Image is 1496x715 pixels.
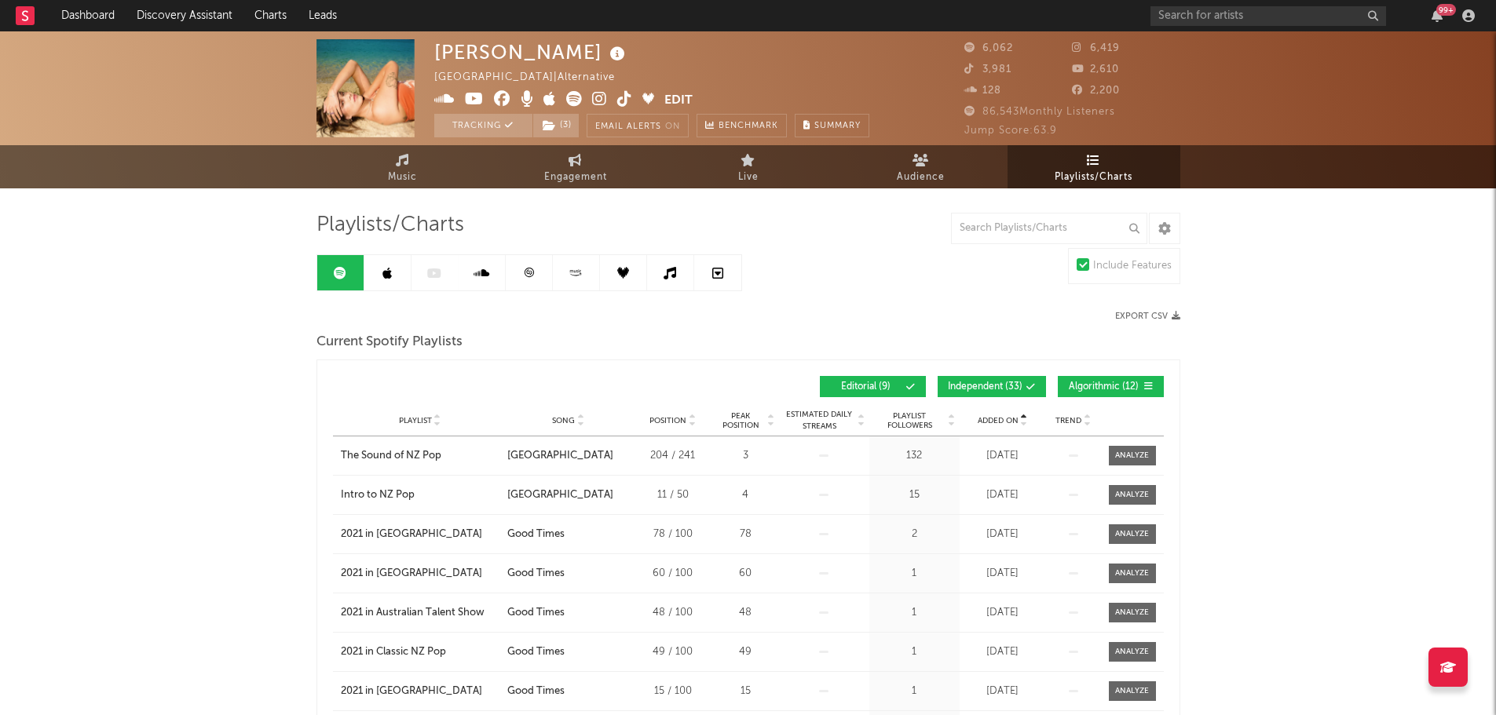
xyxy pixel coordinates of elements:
[951,213,1147,244] input: Search Playlists/Charts
[835,145,1008,188] a: Audience
[544,168,607,187] span: Engagement
[978,416,1019,425] span: Added On
[1058,376,1164,397] button: Algorithmic(12)
[587,114,689,137] button: Email AlertsOn
[638,487,708,503] div: 11 / 50
[316,145,489,188] a: Music
[341,566,482,582] div: 2021 in [GEOGRAPHIC_DATA]
[873,566,956,582] div: 1
[716,684,775,699] div: 15
[964,566,1042,582] div: [DATE]
[341,448,499,464] a: The Sound of NZ Pop
[638,527,708,542] div: 78 / 100
[873,448,956,464] div: 132
[716,487,775,503] div: 4
[1150,6,1386,26] input: Search for artists
[820,376,926,397] button: Editorial(9)
[814,122,861,130] span: Summary
[507,527,565,542] div: Good Times
[964,448,1042,464] div: [DATE]
[341,566,499,582] a: 2021 in [GEOGRAPHIC_DATA]
[341,527,482,542] div: 2021 in [GEOGRAPHIC_DATA]
[964,644,1042,660] div: [DATE]
[964,684,1042,699] div: [DATE]
[532,114,580,137] span: ( 3 )
[507,487,613,503] div: [GEOGRAPHIC_DATA]
[533,114,579,137] button: (3)
[873,605,956,621] div: 1
[489,145,662,188] a: Engagement
[341,644,446,660] div: 2021 in Classic NZ Pop
[399,416,432,425] span: Playlist
[507,566,565,582] div: Good Times
[1115,312,1180,321] button: Export CSV
[938,376,1046,397] button: Independent(33)
[873,684,956,699] div: 1
[964,487,1042,503] div: [DATE]
[1072,64,1119,75] span: 2,610
[662,145,835,188] a: Live
[873,411,946,430] span: Playlist Followers
[507,644,565,660] div: Good Times
[638,448,708,464] div: 204 / 241
[897,168,945,187] span: Audience
[697,114,787,137] a: Benchmark
[873,487,956,503] div: 15
[341,487,415,503] div: Intro to NZ Pop
[716,448,775,464] div: 3
[1432,9,1443,22] button: 99+
[388,168,417,187] span: Music
[665,122,680,131] em: On
[1093,257,1172,275] div: Include Features
[664,91,693,111] button: Edit
[1068,382,1140,392] span: Algorithmic ( 12 )
[434,114,532,137] button: Tracking
[507,605,565,621] div: Good Times
[341,684,482,699] div: 2021 in [GEOGRAPHIC_DATA]
[964,43,1013,53] span: 6,062
[716,644,775,660] div: 49
[341,644,499,660] a: 2021 in Classic NZ Pop
[738,168,759,187] span: Live
[716,566,775,582] div: 60
[964,64,1011,75] span: 3,981
[830,382,902,392] span: Editorial ( 9 )
[716,527,775,542] div: 78
[638,566,708,582] div: 60 / 100
[948,382,1022,392] span: Independent ( 33 )
[341,684,499,699] a: 2021 in [GEOGRAPHIC_DATA]
[638,605,708,621] div: 48 / 100
[316,216,464,235] span: Playlists/Charts
[964,605,1042,621] div: [DATE]
[716,411,766,430] span: Peak Position
[341,527,499,542] a: 2021 in [GEOGRAPHIC_DATA]
[1008,145,1180,188] a: Playlists/Charts
[1055,416,1081,425] span: Trend
[341,605,485,621] div: 2021 in Australian Talent Show
[638,684,708,699] div: 15 / 100
[434,68,633,87] div: [GEOGRAPHIC_DATA] | Alternative
[1072,43,1120,53] span: 6,419
[552,416,575,425] span: Song
[1436,4,1456,16] div: 99 +
[964,86,1001,96] span: 128
[341,448,441,464] div: The Sound of NZ Pop
[507,684,565,699] div: Good Times
[964,126,1057,136] span: Jump Score: 63.9
[873,527,956,542] div: 2
[783,409,856,432] span: Estimated Daily Streams
[1072,86,1120,96] span: 2,200
[341,487,499,503] a: Intro to NZ Pop
[434,39,629,65] div: [PERSON_NAME]
[964,527,1042,542] div: [DATE]
[719,117,778,136] span: Benchmark
[964,107,1115,117] span: 86,543 Monthly Listeners
[873,644,956,660] div: 1
[507,448,613,464] div: [GEOGRAPHIC_DATA]
[638,644,708,660] div: 49 / 100
[1055,168,1132,187] span: Playlists/Charts
[649,416,686,425] span: Position
[316,333,463,352] span: Current Spotify Playlists
[341,605,499,621] a: 2021 in Australian Talent Show
[716,605,775,621] div: 48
